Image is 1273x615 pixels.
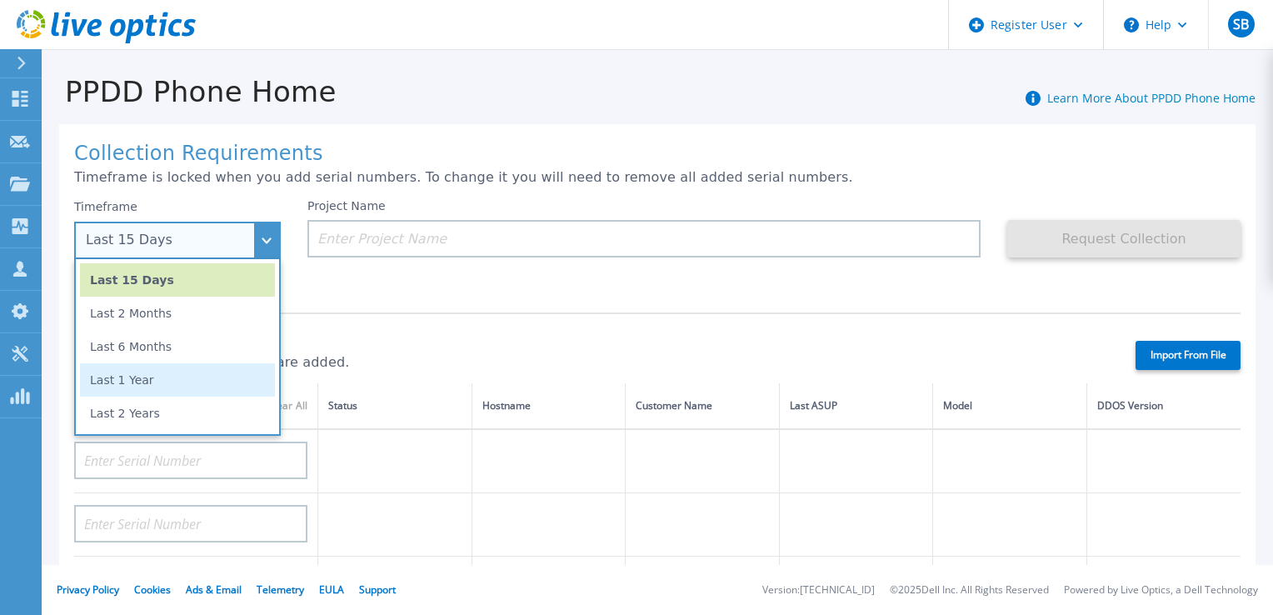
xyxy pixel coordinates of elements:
input: Enter Serial Number [74,442,307,479]
li: Version: [TECHNICAL_ID] [762,585,875,596]
li: Last 6 Months [80,330,275,363]
label: Import From File [1136,341,1241,370]
h1: Collection Requirements [74,142,1241,166]
p: 0 of 20 (max) serial numbers are added. [74,355,1106,370]
button: Request Collection [1007,220,1241,257]
label: Timeframe [74,200,137,213]
label: Project Name [307,200,386,212]
input: Enter Project Name [307,220,981,257]
li: Last 2 Years [80,397,275,430]
a: Support [359,582,396,597]
a: Privacy Policy [57,582,119,597]
a: EULA [319,582,344,597]
th: Customer Name [626,383,780,429]
li: Last 2 Months [80,297,275,330]
th: DDOS Version [1086,383,1241,429]
th: Hostname [472,383,626,429]
input: Enter Serial Number [74,505,307,542]
a: Cookies [134,582,171,597]
th: Model [933,383,1087,429]
li: © 2025 Dell Inc. All Rights Reserved [890,585,1049,596]
h1: PPDD Phone Home [42,76,337,108]
li: Powered by Live Optics, a Dell Technology [1064,585,1258,596]
a: Learn More About PPDD Phone Home [1047,90,1256,106]
span: SB [1233,17,1249,31]
th: Last ASUP [779,383,933,429]
a: Telemetry [257,582,304,597]
li: Last 15 Days [80,263,275,297]
a: Ads & Email [186,582,242,597]
th: Status [318,383,472,429]
p: Timeframe is locked when you add serial numbers. To change it you will need to remove all added s... [74,170,1241,185]
li: Last 1 Year [80,363,275,397]
div: Last 15 Days [86,232,251,247]
h1: Serial Numbers [74,327,1106,350]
